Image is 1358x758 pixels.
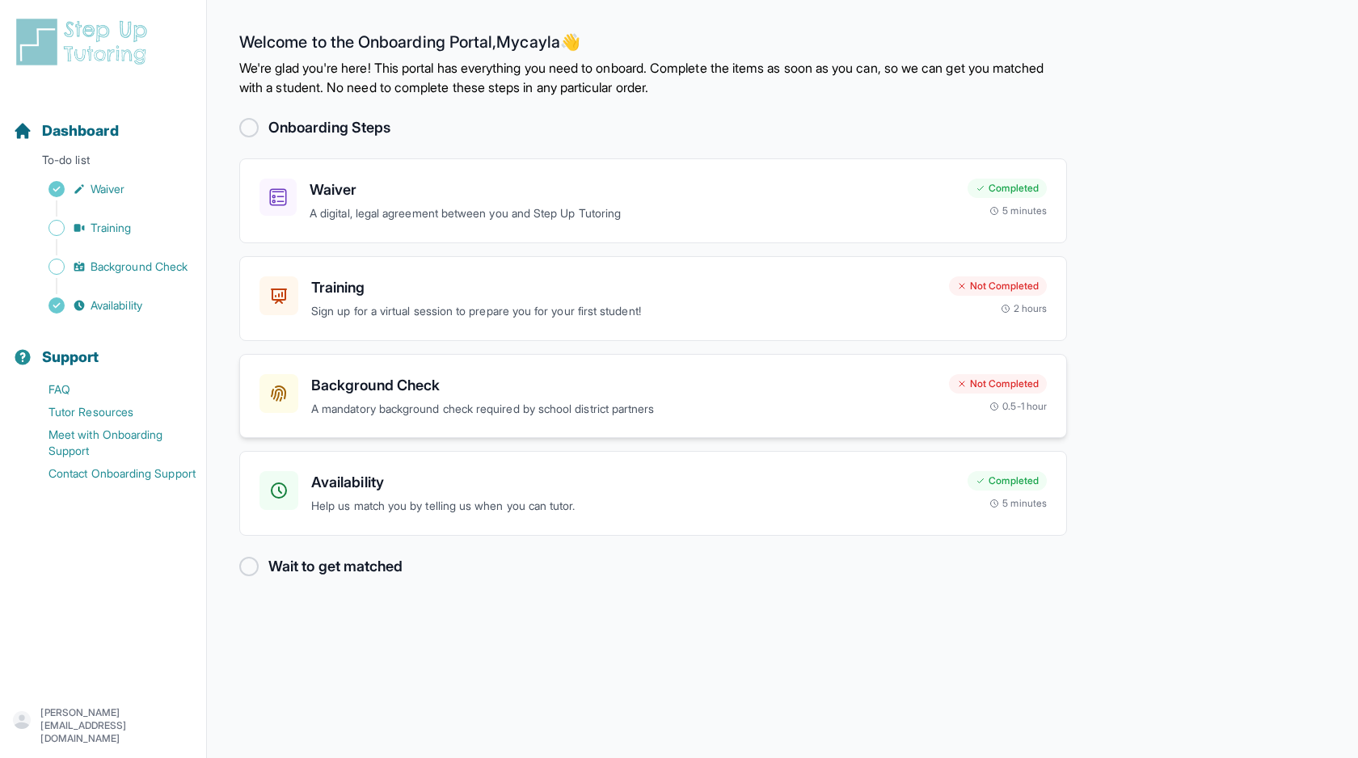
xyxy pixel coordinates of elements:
[311,302,936,321] p: Sign up for a virtual session to prepare you for your first student!
[239,256,1067,341] a: TrainingSign up for a virtual session to prepare you for your first student!Not Completed2 hours
[949,374,1047,394] div: Not Completed
[91,181,124,197] span: Waiver
[989,497,1047,510] div: 5 minutes
[268,555,403,578] h2: Wait to get matched
[91,220,132,236] span: Training
[91,259,188,275] span: Background Check
[989,204,1047,217] div: 5 minutes
[40,706,193,745] p: [PERSON_NAME][EMAIL_ADDRESS][DOMAIN_NAME]
[311,471,955,494] h3: Availability
[311,276,936,299] h3: Training
[310,179,955,201] h3: Waiver
[311,400,936,419] p: A mandatory background check required by school district partners
[13,255,206,278] a: Background Check
[239,58,1067,97] p: We're glad you're here! This portal has everything you need to onboard. Complete the items as soo...
[13,178,206,200] a: Waiver
[310,204,955,223] p: A digital, legal agreement between you and Step Up Tutoring
[13,217,206,239] a: Training
[6,320,200,375] button: Support
[13,120,119,142] a: Dashboard
[13,706,193,745] button: [PERSON_NAME][EMAIL_ADDRESS][DOMAIN_NAME]
[13,401,206,423] a: Tutor Resources
[42,120,119,142] span: Dashboard
[13,378,206,401] a: FAQ
[13,294,206,317] a: Availability
[239,158,1067,243] a: WaiverA digital, legal agreement between you and Step Up TutoringCompleted5 minutes
[13,423,206,462] a: Meet with Onboarding Support
[91,297,142,314] span: Availability
[989,400,1047,413] div: 0.5-1 hour
[6,94,200,149] button: Dashboard
[268,116,390,139] h2: Onboarding Steps
[6,152,200,175] p: To-do list
[1001,302,1048,315] div: 2 hours
[13,16,157,68] img: logo
[239,451,1067,536] a: AvailabilityHelp us match you by telling us when you can tutor.Completed5 minutes
[311,497,955,516] p: Help us match you by telling us when you can tutor.
[968,179,1047,198] div: Completed
[949,276,1047,296] div: Not Completed
[311,374,936,397] h3: Background Check
[239,32,1067,58] h2: Welcome to the Onboarding Portal, Mycayla 👋
[13,462,206,485] a: Contact Onboarding Support
[968,471,1047,491] div: Completed
[42,346,99,368] span: Support
[239,354,1067,439] a: Background CheckA mandatory background check required by school district partnersNot Completed0.5...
